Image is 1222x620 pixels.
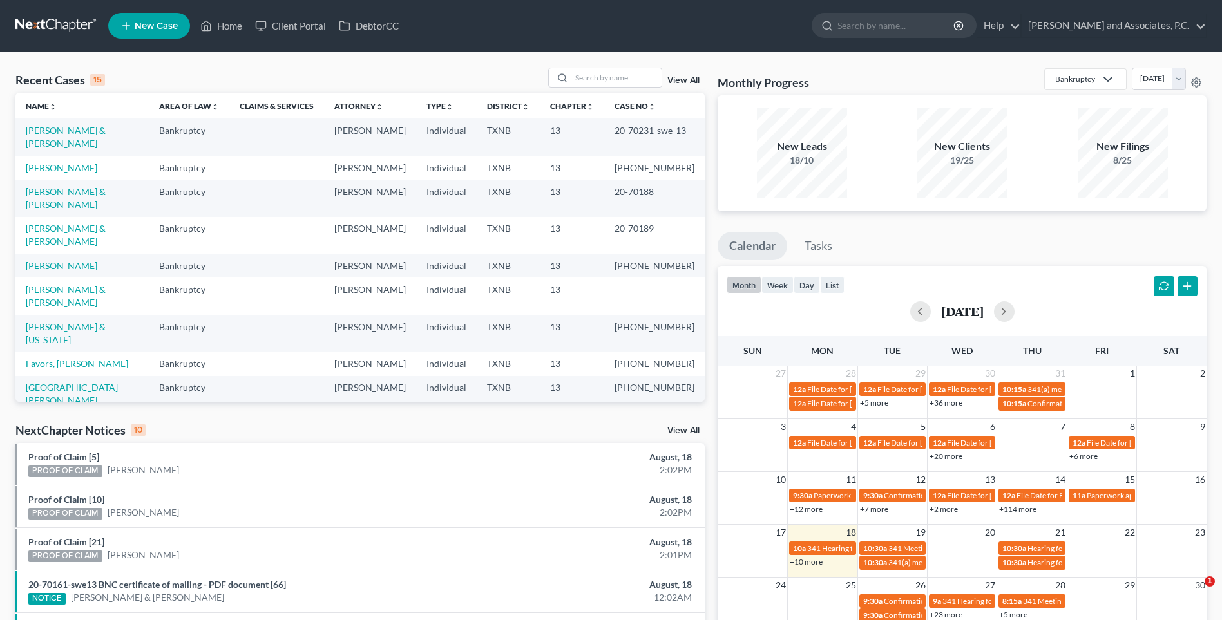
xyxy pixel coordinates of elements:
div: PROOF OF CLAIM [28,465,102,477]
td: Individual [416,156,477,180]
span: 18 [845,525,857,540]
td: TXNB [477,352,540,375]
td: Bankruptcy [149,352,229,375]
span: 341 Meeting for [PERSON_NAME] [888,543,1004,553]
span: 13 [984,472,997,487]
span: 10 [774,472,787,487]
td: Individual [416,180,477,216]
span: File Date for [PERSON_NAME] [807,438,910,447]
input: Search by name... [571,68,662,87]
button: list [820,276,845,294]
a: Typeunfold_more [426,101,453,111]
span: 8 [1129,419,1136,435]
span: 27 [984,578,997,593]
div: 19/25 [917,154,1007,167]
td: Individual [416,254,477,277]
td: [PERSON_NAME] [324,277,416,314]
a: [PERSON_NAME] & [PERSON_NAME] [71,591,224,604]
span: 25 [845,578,857,593]
button: week [761,276,794,294]
th: Claims & Services [229,93,324,118]
a: +5 more [999,610,1027,619]
span: 341 Hearing for [PERSON_NAME] [807,543,922,553]
td: Individual [416,277,477,314]
div: 12:02AM [479,591,692,604]
a: [GEOGRAPHIC_DATA][PERSON_NAME] [26,382,118,406]
a: [PERSON_NAME] & [PERSON_NAME] [26,186,106,210]
span: 3 [779,419,787,435]
span: File Date for [PERSON_NAME] & [PERSON_NAME] [947,438,1118,447]
div: August, 18 [479,578,692,591]
span: File Date for [PERSON_NAME] [877,384,980,394]
td: Individual [416,118,477,155]
div: 15 [90,74,105,86]
a: +20 more [930,451,962,461]
span: 28 [845,366,857,381]
a: Proof of Claim [21] [28,536,104,547]
div: 10 [131,424,146,436]
span: 16 [1194,472,1207,487]
button: day [794,276,820,294]
div: Bankruptcy [1055,73,1095,84]
span: 27 [774,366,787,381]
a: +2 more [930,504,958,514]
span: 30 [984,366,997,381]
span: 11 [845,472,857,487]
span: 1 [1129,366,1136,381]
span: 29 [914,366,927,381]
a: Tasks [793,232,844,260]
span: Fri [1095,345,1109,356]
td: 13 [540,217,604,254]
a: +10 more [790,557,823,567]
div: August, 18 [479,493,692,506]
a: Proof of Claim [5] [28,451,99,462]
td: Bankruptcy [149,315,229,352]
div: Recent Cases [15,72,105,88]
i: unfold_more [376,103,383,111]
td: TXNB [477,277,540,314]
span: Paperwork appt for [PERSON_NAME] [1087,491,1214,500]
span: 1 [1205,576,1215,587]
a: [PERSON_NAME] [108,464,179,476]
td: 13 [540,156,604,180]
a: +36 more [930,398,962,408]
span: Hearing for Total Alloy Foundry, Inc. [1027,558,1149,567]
span: 14 [1054,472,1067,487]
td: TXNB [477,376,540,413]
i: unfold_more [49,103,57,111]
div: New Clients [917,139,1007,154]
div: PROOF OF CLAIM [28,508,102,520]
td: [PERSON_NAME] [324,315,416,352]
span: 26 [914,578,927,593]
a: [PERSON_NAME] [108,549,179,561]
span: 4 [850,419,857,435]
a: Home [194,14,249,37]
span: Confirmation hearing for [PERSON_NAME] & [PERSON_NAME] [884,596,1098,606]
td: 20-70189 [604,217,705,254]
span: 12 [914,472,927,487]
span: 21 [1054,525,1067,540]
td: Individual [416,217,477,254]
td: TXNB [477,217,540,254]
span: 9a [933,596,941,606]
span: Sun [743,345,762,356]
td: Bankruptcy [149,217,229,254]
td: Bankruptcy [149,376,229,413]
td: [PHONE_NUMBER] [604,376,705,413]
a: Nameunfold_more [26,101,57,111]
span: 10:15a [1002,399,1026,408]
a: +114 more [999,504,1036,514]
a: 20-70161-swe13 BNC certificate of mailing - PDF document [66] [28,579,286,590]
td: Bankruptcy [149,180,229,216]
span: 12a [933,491,946,500]
span: 2 [1199,366,1207,381]
td: TXNB [477,254,540,277]
td: [PERSON_NAME] [324,118,416,155]
a: Case Nounfold_more [615,101,656,111]
div: August, 18 [479,451,692,464]
span: File Date for [PERSON_NAME] [947,491,1050,500]
span: 20 [984,525,997,540]
td: [PERSON_NAME] [324,254,416,277]
span: 5 [919,419,927,435]
a: Client Portal [249,14,332,37]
